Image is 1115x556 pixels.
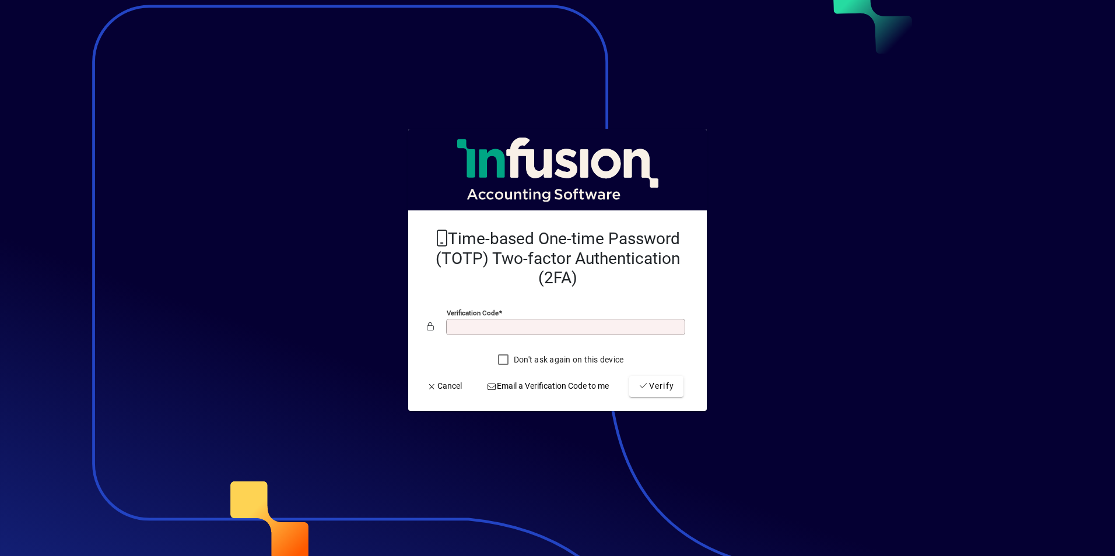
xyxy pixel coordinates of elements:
[629,376,683,397] button: Verify
[427,380,462,392] span: Cancel
[422,376,467,397] button: Cancel
[487,380,609,392] span: Email a Verification Code to me
[447,309,499,317] mat-label: Verification code
[511,354,624,365] label: Don't ask again on this device
[639,380,674,392] span: Verify
[482,376,614,397] button: Email a Verification Code to me
[427,229,688,288] h2: Time-based One-time Password (TOTP) Two-factor Authentication (2FA)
